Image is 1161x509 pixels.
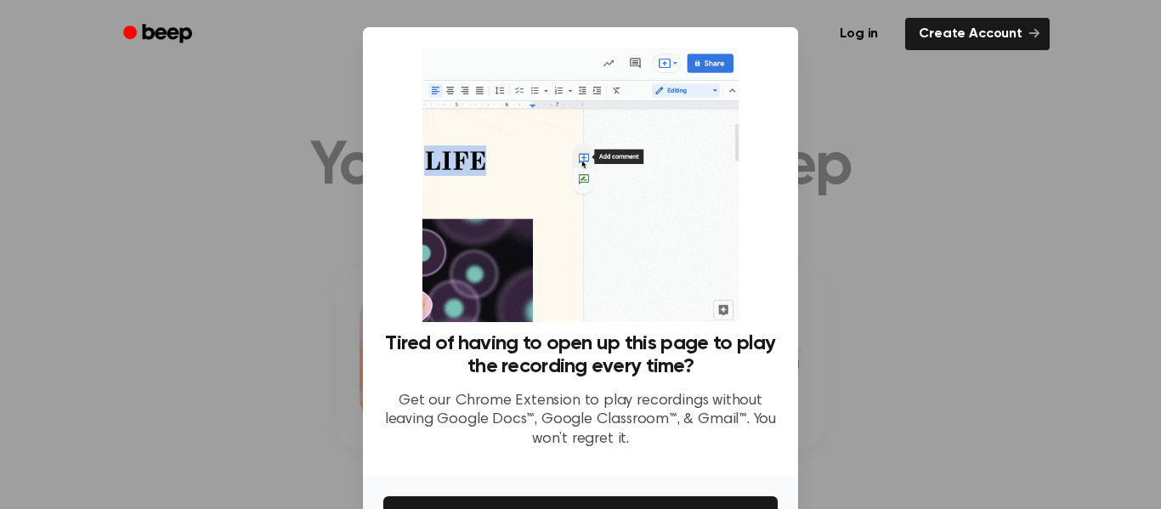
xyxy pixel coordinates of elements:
a: Log in [823,14,895,54]
a: Create Account [905,18,1050,50]
p: Get our Chrome Extension to play recordings without leaving Google Docs™, Google Classroom™, & Gm... [383,392,778,450]
img: Beep extension in action [422,48,738,322]
a: Beep [111,18,207,51]
h3: Tired of having to open up this page to play the recording every time? [383,332,778,378]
